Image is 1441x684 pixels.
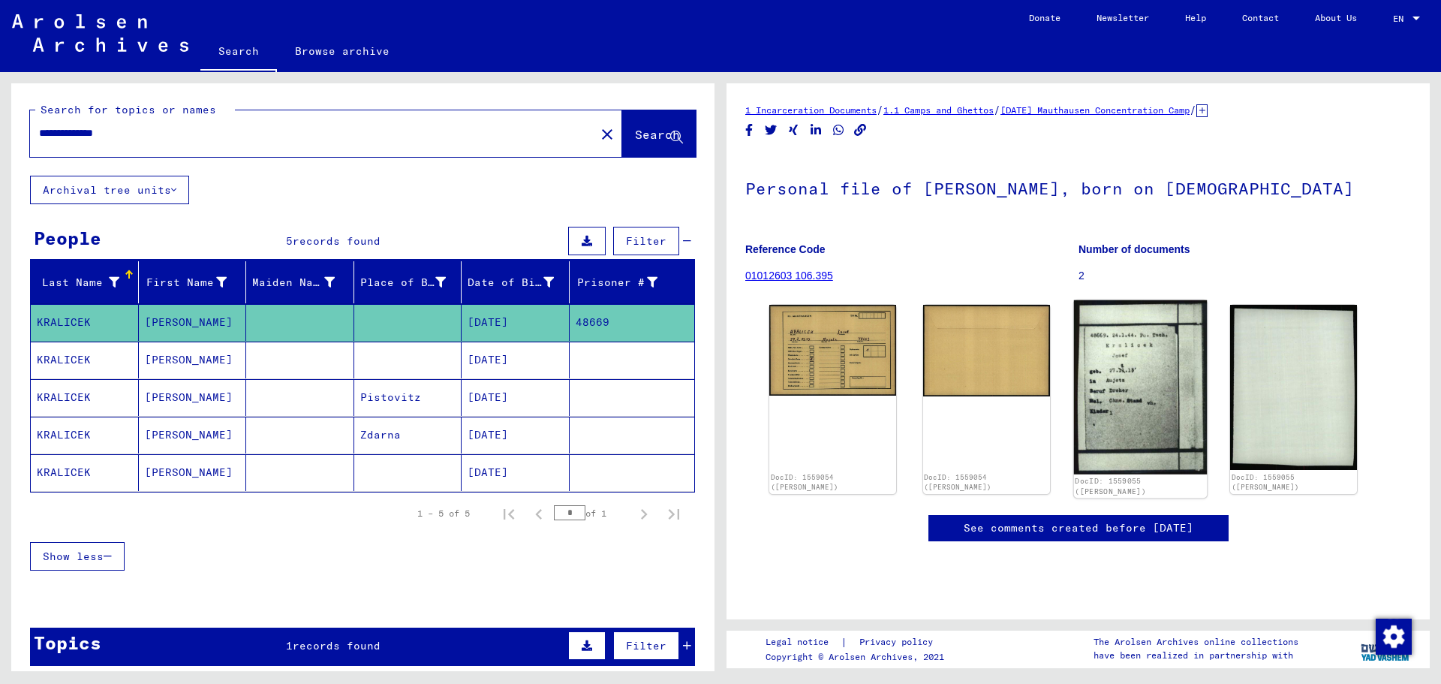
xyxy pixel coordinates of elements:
mat-header-cell: Last Name [31,261,139,303]
mat-cell: [DATE] [462,417,570,453]
div: Maiden Name [252,275,335,291]
p: Copyright © Arolsen Archives, 2021 [766,650,951,664]
button: Filter [613,227,679,255]
span: Show less [43,550,104,563]
h1: Personal file of [PERSON_NAME], born on [DEMOGRAPHIC_DATA] [745,154,1411,220]
a: See comments created before [DATE] [964,520,1193,536]
mat-cell: [PERSON_NAME] [139,417,247,453]
div: Topics [34,629,101,656]
mat-header-cell: Prisoner # [570,261,695,303]
mat-cell: [DATE] [462,342,570,378]
div: First Name [145,270,246,294]
div: of 1 [554,506,629,520]
mat-cell: KRALICEK [31,379,139,416]
p: have been realized in partnership with [1094,649,1298,662]
span: / [877,103,883,116]
button: Search [622,110,696,157]
button: Share on Facebook [742,121,757,140]
button: Share on WhatsApp [831,121,847,140]
a: DocID: 1559055 ([PERSON_NAME]) [1075,477,1146,496]
div: Date of Birth [468,270,573,294]
mat-cell: [PERSON_NAME] [139,454,247,491]
div: Last Name [37,275,119,291]
span: / [994,103,1000,116]
mat-cell: [PERSON_NAME] [139,379,247,416]
img: yv_logo.png [1358,630,1414,667]
img: 002.jpg [923,305,1050,396]
mat-cell: Pistovitz [354,379,462,416]
span: / [1190,103,1196,116]
mat-cell: [PERSON_NAME] [139,304,247,341]
mat-cell: [DATE] [462,454,570,491]
span: 5 [286,234,293,248]
mat-label: Search for topics or names [41,103,216,116]
img: 001.jpg [1073,300,1206,475]
mat-cell: KRALICEK [31,304,139,341]
div: Place of Birth [360,275,447,291]
button: Copy link [853,121,868,140]
img: 002.jpg [1230,305,1357,469]
a: DocID: 1559054 ([PERSON_NAME]) [924,473,991,492]
div: People [34,224,101,252]
img: Change consent [1376,619,1412,655]
div: First Name [145,275,227,291]
mat-cell: [DATE] [462,379,570,416]
span: 1 [286,639,293,652]
img: 001.jpg [769,305,896,396]
button: Archival tree units [30,176,189,204]
div: Prisoner # [576,270,677,294]
a: DocID: 1559054 ([PERSON_NAME]) [771,473,838,492]
span: Search [635,127,680,142]
mat-cell: KRALICEK [31,454,139,491]
b: Reference Code [745,243,826,255]
mat-icon: close [598,125,616,143]
div: Last Name [37,270,138,294]
div: Maiden Name [252,270,353,294]
div: Change consent [1375,618,1411,654]
button: Share on LinkedIn [808,121,824,140]
div: | [766,634,951,650]
div: 1 – 5 of 5 [417,507,470,520]
button: Share on Xing [786,121,802,140]
mat-header-cell: Maiden Name [246,261,354,303]
button: Previous page [524,499,554,529]
a: Browse archive [277,33,408,69]
span: Filter [626,234,666,248]
mat-cell: KRALICEK [31,417,139,453]
mat-cell: [PERSON_NAME] [139,342,247,378]
a: Privacy policy [847,634,951,650]
button: First page [494,499,524,529]
div: Place of Birth [360,270,465,294]
div: Date of Birth [468,275,554,291]
a: [DATE] Mauthausen Concentration Camp [1000,104,1190,116]
a: 1.1 Camps and Ghettos [883,104,994,116]
mat-cell: Zdarna [354,417,462,453]
button: Last page [659,499,689,529]
p: 2 [1078,268,1411,284]
span: Filter [626,639,666,652]
mat-cell: KRALICEK [31,342,139,378]
img: Arolsen_neg.svg [12,14,188,52]
span: EN [1393,14,1409,24]
span: records found [293,639,381,652]
mat-header-cell: Date of Birth [462,261,570,303]
button: Clear [592,119,622,149]
button: Next page [629,499,659,529]
button: Share on Twitter [763,121,779,140]
mat-header-cell: First Name [139,261,247,303]
div: Prisoner # [576,275,658,291]
a: 1 Incarceration Documents [745,104,877,116]
b: Number of documents [1078,243,1190,255]
button: Filter [613,631,679,660]
a: Search [200,33,277,72]
mat-cell: 48669 [570,304,695,341]
mat-cell: [DATE] [462,304,570,341]
mat-header-cell: Place of Birth [354,261,462,303]
p: The Arolsen Archives online collections [1094,635,1298,649]
a: 01012603 106.395 [745,270,833,282]
button: Show less [30,542,125,571]
span: records found [293,234,381,248]
a: Legal notice [766,634,841,650]
a: DocID: 1559055 ([PERSON_NAME]) [1232,473,1299,492]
